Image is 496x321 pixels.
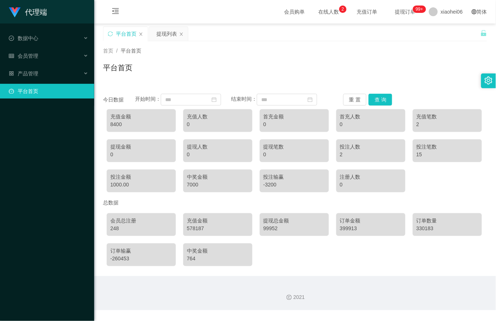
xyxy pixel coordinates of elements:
div: 订单数量 [417,217,478,225]
span: 在线人数 [315,9,343,14]
i: 图标: close [139,32,143,36]
div: 订单输赢 [110,247,172,255]
div: 578187 [187,225,249,232]
div: 399913 [340,225,402,232]
i: 图标: calendar [212,97,217,102]
div: 今日数据 [103,96,135,104]
div: 0 [340,181,402,189]
span: 产品管理 [9,71,38,76]
button: 重 置 [343,94,367,106]
div: 提现金额 [110,143,172,151]
div: 首充金额 [263,113,325,121]
div: 764 [187,255,249,263]
span: 开始时间： [135,96,161,102]
span: / [116,48,118,54]
div: 投注输赢 [263,173,325,181]
span: 会员管理 [9,53,38,59]
div: 投注笔数 [417,143,478,151]
i: 图标: appstore-o [9,71,14,76]
span: 首页 [103,48,113,54]
div: 15 [417,151,478,158]
div: 8400 [110,121,172,128]
div: 7000 [187,181,249,189]
i: 图标: sync [108,31,113,36]
span: 平台首页 [121,48,141,54]
i: 图标: setting [485,76,493,85]
div: 提现笔数 [263,143,325,151]
div: 首充人数 [340,113,402,121]
span: 结束时间： [231,96,257,102]
div: 0 [263,151,325,158]
div: 248 [110,225,172,232]
div: 0 [340,121,402,128]
h1: 代理端 [25,0,47,24]
div: 充值金额 [187,217,249,225]
div: 充值人数 [187,113,249,121]
sup: 2 [339,6,347,13]
div: 提现列表 [156,27,177,41]
div: 0 [187,121,249,128]
i: 图标: calendar [308,97,313,102]
i: 图标: table [9,53,14,58]
i: 图标: check-circle-o [9,36,14,41]
div: 平台首页 [116,27,137,41]
a: 图标: dashboard平台首页 [9,84,88,99]
button: 查 询 [369,94,392,106]
div: 中奖金额 [187,173,249,181]
i: 图标: close [179,32,184,36]
div: 2 [417,121,478,128]
i: 图标: menu-fold [103,0,128,24]
div: 充值笔数 [417,113,478,121]
div: -3200 [263,181,325,189]
i: 图标: unlock [481,30,487,36]
span: 数据中心 [9,35,38,41]
div: 0 [263,121,325,128]
div: 会员总注册 [110,217,172,225]
div: 投注金额 [110,173,172,181]
div: 2021 [100,294,490,302]
h1: 平台首页 [103,62,132,73]
div: 1000.00 [110,181,172,189]
sup: 1220 [413,6,426,13]
p: 2 [342,6,344,13]
div: 中奖金额 [187,247,249,255]
a: 代理端 [9,9,47,15]
div: 总数据 [103,196,487,210]
i: 图标: copyright [287,295,292,300]
img: logo.9652507e.png [9,7,21,18]
i: 图标: global [472,9,477,14]
div: 投注人数 [340,143,402,151]
div: 0 [187,151,249,158]
div: -260453 [110,255,172,263]
div: 订单金额 [340,217,402,225]
div: 充值金额 [110,113,172,121]
div: 2 [340,151,402,158]
div: 提现人数 [187,143,249,151]
div: 注册人数 [340,173,402,181]
div: 0 [110,151,172,158]
div: 99952 [263,225,325,232]
span: 提现订单 [392,9,419,14]
span: 充值订单 [353,9,381,14]
div: 提现总金额 [263,217,325,225]
div: 330183 [417,225,478,232]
